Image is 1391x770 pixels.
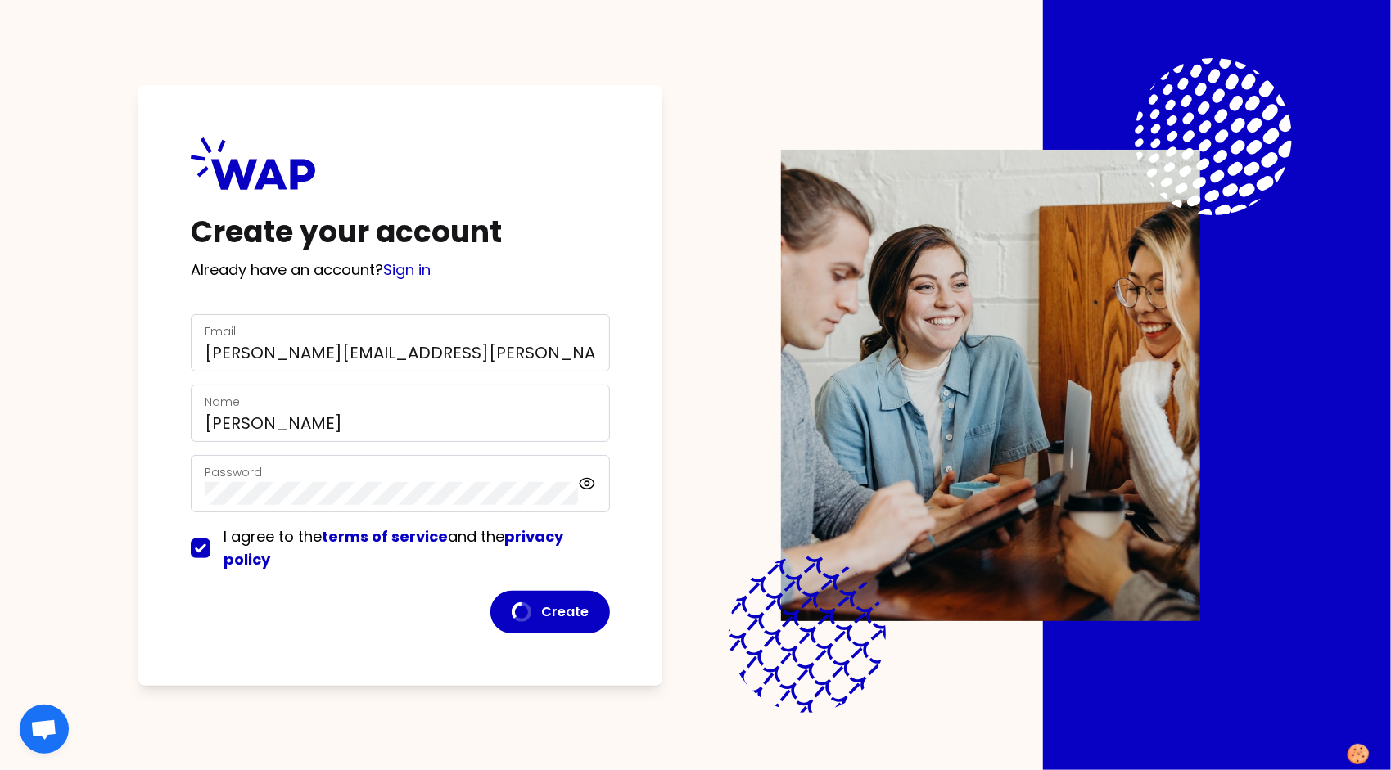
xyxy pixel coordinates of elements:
[191,216,610,249] h1: Create your account
[205,323,236,340] label: Email
[383,259,431,280] a: Sign in
[20,705,69,754] div: Open chat
[781,150,1200,621] img: Description
[322,526,448,547] a: terms of service
[224,526,563,570] span: I agree to the and the
[205,464,262,480] label: Password
[490,591,610,633] button: Create
[205,394,240,410] label: Name
[191,259,610,281] p: Already have an account?
[224,526,563,570] a: privacy policy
